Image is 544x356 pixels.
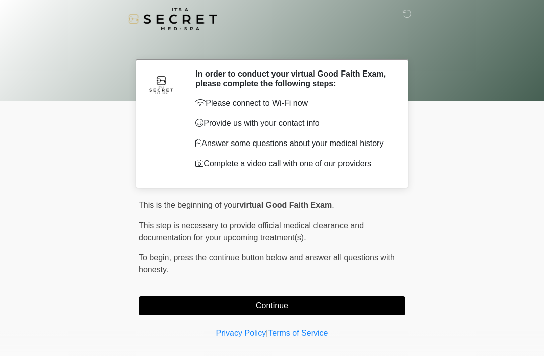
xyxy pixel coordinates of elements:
[146,69,176,99] img: Agent Avatar
[139,253,173,262] span: To begin,
[268,329,328,337] a: Terms of Service
[139,253,395,274] span: press the continue button below and answer all questions with honesty.
[332,201,334,209] span: .
[239,201,332,209] strong: virtual Good Faith Exam
[195,117,390,129] p: Provide us with your contact info
[266,329,268,337] a: |
[128,8,217,30] img: It's A Secret Med Spa Logo
[216,329,266,337] a: Privacy Policy
[139,201,239,209] span: This is the beginning of your
[195,97,390,109] p: Please connect to Wi-Fi now
[139,296,405,315] button: Continue
[195,158,390,170] p: Complete a video call with one of our providers
[131,36,413,55] h1: ‎ ‎
[195,69,390,88] h2: In order to conduct your virtual Good Faith Exam, please complete the following steps:
[139,221,364,242] span: This step is necessary to provide official medical clearance and documentation for your upcoming ...
[195,137,390,150] p: Answer some questions about your medical history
